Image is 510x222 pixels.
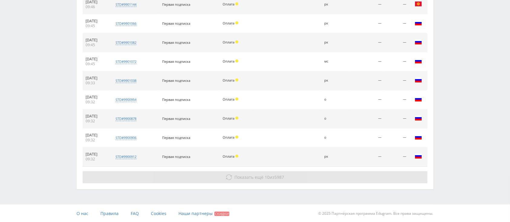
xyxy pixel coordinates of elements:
div: std#9900878 [116,116,136,121]
span: Первая подписка [162,2,190,7]
td: — [384,52,409,71]
div: [DATE] [86,152,107,157]
div: [DATE] [86,114,107,119]
td: — [349,90,384,109]
span: 10 [265,174,270,180]
div: рк [324,79,346,82]
td: — [349,147,384,166]
td: — [384,33,409,52]
span: Оплата [223,154,234,159]
span: Холд [235,136,238,139]
div: std#9901072 [116,59,136,64]
span: 5987 [275,174,284,180]
span: Cookies [151,211,166,216]
span: Оплата [223,2,234,6]
td: — [384,109,409,128]
td: — [384,147,409,166]
span: Первая подписка [162,97,190,102]
div: 09:45 [86,62,107,66]
span: Оплата [223,135,234,140]
div: std#9900906 [116,135,136,140]
div: [DATE] [86,95,107,100]
div: рк [324,40,346,44]
button: Показать ещё 10из5987 [83,171,427,183]
img: rus.png [415,19,422,27]
span: Первая подписка [162,21,190,26]
div: рк [324,155,346,159]
div: [DATE] [86,57,107,62]
div: о [324,117,346,121]
span: Холд [235,117,238,120]
span: Правила [100,211,119,216]
img: rus.png [415,57,422,65]
span: Первая подписка [162,116,190,121]
div: std#9901038 [116,78,136,83]
div: рк [324,2,346,6]
div: 09:32 [86,119,107,124]
td: — [384,14,409,33]
span: Холд [235,79,238,82]
div: [DATE] [86,19,107,24]
td: — [384,90,409,109]
img: rus.png [415,153,422,160]
div: std#9900912 [116,154,136,159]
td: — [349,52,384,71]
span: из [235,174,284,180]
div: мс [324,60,346,63]
span: Первая подписка [162,78,190,83]
img: rus.png [415,114,422,122]
span: Холд [235,21,238,24]
span: О нас [77,211,88,216]
td: — [349,109,384,128]
img: kgz.png [415,0,422,8]
span: Скидки [214,212,229,216]
span: Первая подписка [162,135,190,140]
div: std#9901082 [116,40,136,45]
img: rus.png [415,76,422,84]
div: рк [324,21,346,25]
span: Показать ещё [235,174,264,180]
td: — [384,128,409,147]
span: FAQ [131,211,139,216]
div: 09:32 [86,100,107,105]
div: 09:32 [86,138,107,143]
span: Наши партнеры [178,211,213,216]
span: Холд [235,155,238,158]
div: std#9901066 [116,21,136,26]
td: — [349,14,384,33]
span: Холд [235,2,238,5]
td: — [349,128,384,147]
span: Оплата [223,78,234,82]
span: Первая подписка [162,59,190,64]
span: Холд [235,60,238,63]
div: 09:46 [86,5,107,9]
span: Первая подписка [162,40,190,45]
div: [DATE] [86,133,107,138]
div: 09:45 [86,24,107,28]
img: rus.png [415,95,422,103]
div: [DATE] [86,38,107,43]
div: 09:32 [86,157,107,162]
div: 09:33 [86,81,107,85]
span: Холд [235,40,238,43]
img: rus.png [415,134,422,141]
span: Оплата [223,40,234,44]
img: rus.png [415,38,422,46]
span: Оплата [223,59,234,63]
td: — [349,71,384,90]
td: — [349,33,384,52]
span: Оплата [223,116,234,121]
span: Первая подписка [162,154,190,159]
div: о [324,98,346,101]
div: std#9900954 [116,97,136,102]
span: Оплата [223,97,234,101]
td: — [384,71,409,90]
span: Холд [235,98,238,101]
div: 09:45 [86,43,107,47]
div: о [324,136,346,140]
div: [DATE] [86,76,107,81]
span: Оплата [223,21,234,25]
div: std#9901144 [116,2,136,7]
